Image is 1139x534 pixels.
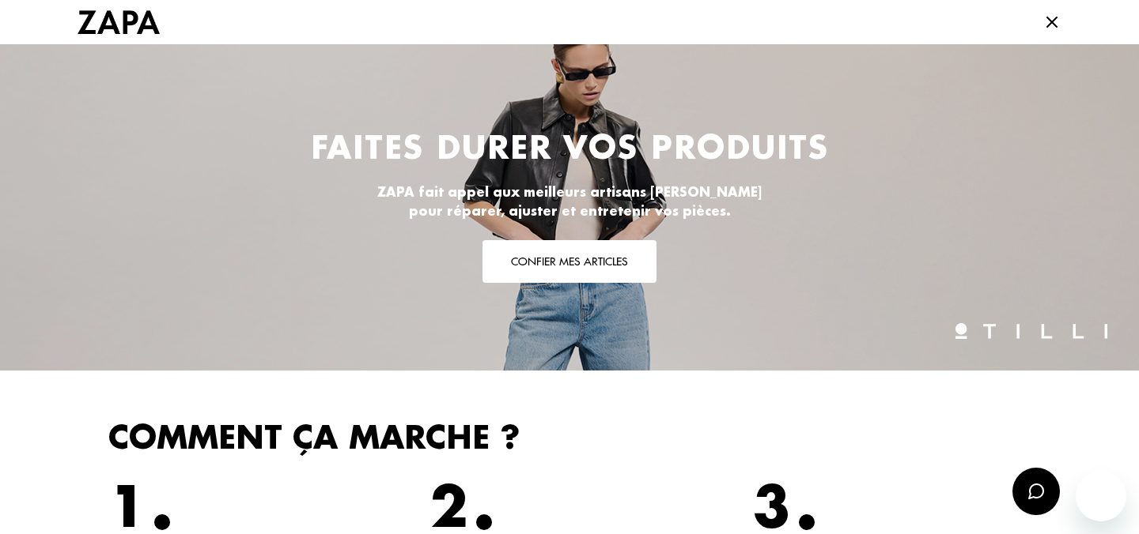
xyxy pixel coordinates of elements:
[955,323,1107,339] img: Logo Tilli
[1076,471,1126,521] iframe: Bouton de lancement de la fenêtre de messagerie
[108,421,1031,456] h2: Comment ça marche ?
[311,133,829,164] h1: Faites durer vos produits
[377,183,762,221] p: ZAPA fait appel aux meilleurs artisans [PERSON_NAME] pour réparer, ajuster et entretenir vos pièces.
[78,10,160,34] img: Logo Zapa by Tilli
[482,240,657,283] button: Confier mes articles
